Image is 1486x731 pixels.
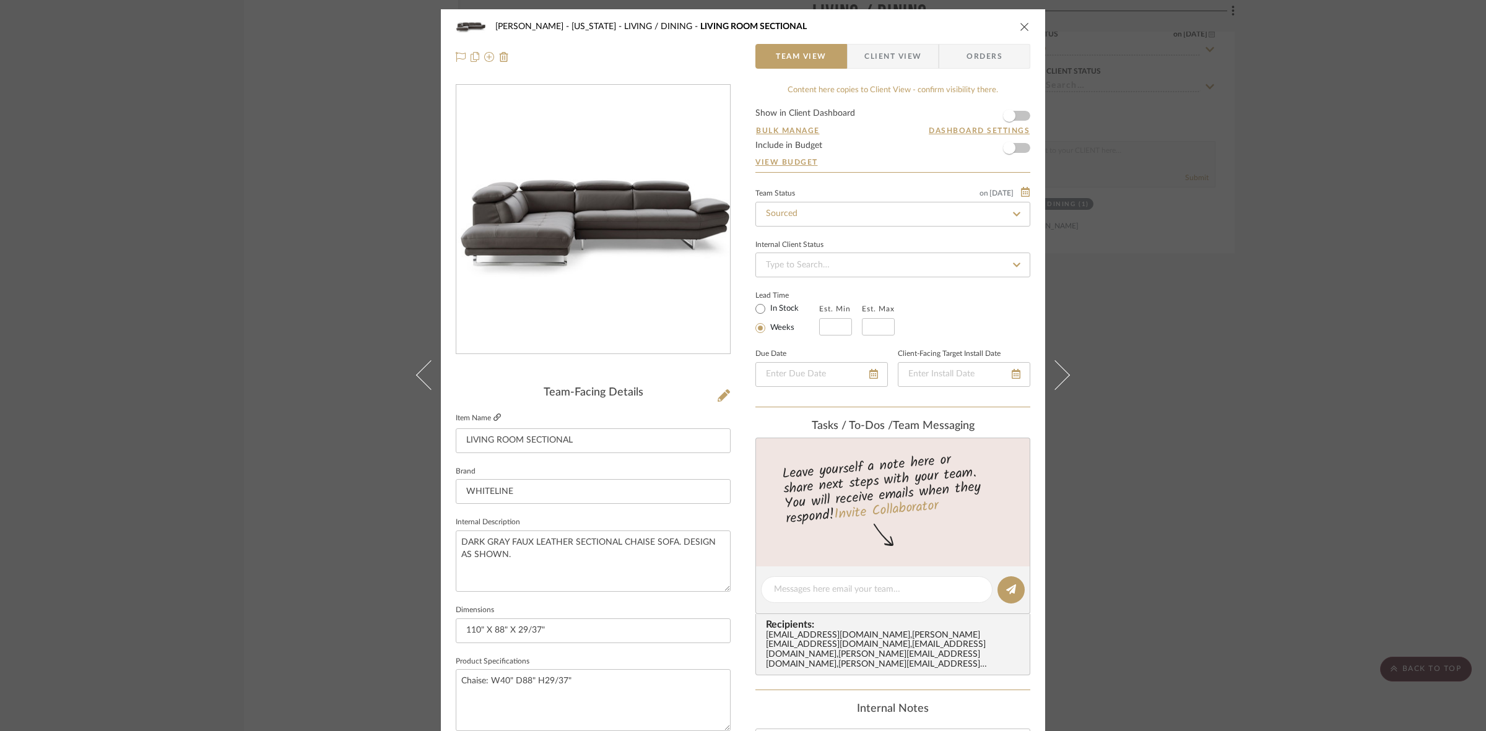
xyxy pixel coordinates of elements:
span: Orders [953,44,1016,69]
div: Team-Facing Details [456,386,731,400]
input: Type to Search… [755,253,1030,277]
label: Brand [456,469,476,475]
span: Tasks / To-Dos / [812,420,893,431]
label: Est. Min [819,305,851,313]
span: Team View [776,44,827,69]
label: Product Specifications [456,659,529,665]
input: Enter Brand [456,479,731,504]
input: Enter Due Date [755,362,888,387]
div: Leave yourself a note here or share next steps with your team. You will receive emails when they ... [754,446,1032,529]
a: View Budget [755,157,1030,167]
label: Due Date [755,351,786,357]
img: 71bee28a-25db-41ca-9a1d-ce84e4f89185_48x40.jpg [456,14,485,39]
span: on [980,189,988,197]
label: Item Name [456,413,501,423]
div: Internal Notes [755,703,1030,716]
div: Internal Client Status [755,242,823,248]
span: [DATE] [988,189,1015,197]
a: Invite Collaborator [833,495,939,526]
label: Weeks [768,322,794,334]
div: [EMAIL_ADDRESS][DOMAIN_NAME] , [PERSON_NAME][EMAIL_ADDRESS][DOMAIN_NAME] , [EMAIL_ADDRESS][DOMAIN... [766,631,1025,670]
label: Est. Max [862,305,895,313]
label: Internal Description [456,519,520,526]
div: team Messaging [755,420,1030,433]
label: Client-Facing Target Install Date [898,351,1001,357]
div: Content here copies to Client View - confirm visibility there. [755,84,1030,97]
input: Enter Item Name [456,428,731,453]
div: Team Status [755,191,795,197]
label: Lead Time [755,290,819,301]
mat-radio-group: Select item type [755,301,819,335]
span: LIVING ROOM SECTIONAL [700,22,807,31]
span: Client View [864,44,921,69]
label: Dimensions [456,607,494,613]
img: Remove from project [499,52,509,62]
div: 0 [456,121,730,318]
span: Recipients: [766,619,1025,630]
button: close [1019,21,1030,32]
span: LIVING / DINING [624,22,700,31]
img: 71bee28a-25db-41ca-9a1d-ce84e4f89185_436x436.jpg [456,121,730,318]
input: Enter the dimensions of this item [456,618,731,643]
label: In Stock [768,303,799,314]
button: Dashboard Settings [928,125,1030,136]
input: Enter Install Date [898,362,1030,387]
span: [PERSON_NAME] - [US_STATE] [495,22,624,31]
button: Bulk Manage [755,125,820,136]
input: Type to Search… [755,202,1030,227]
